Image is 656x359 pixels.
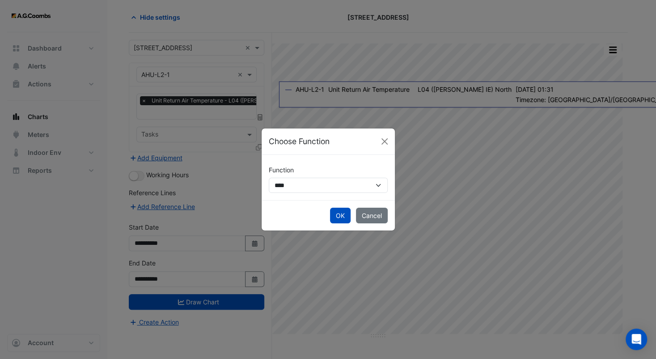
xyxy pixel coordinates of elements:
[269,136,330,147] h5: Choose Function
[626,329,647,350] div: Open Intercom Messenger
[378,135,391,148] button: Close
[330,208,351,223] button: OK
[269,162,294,178] label: Function
[356,208,388,223] button: Cancel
